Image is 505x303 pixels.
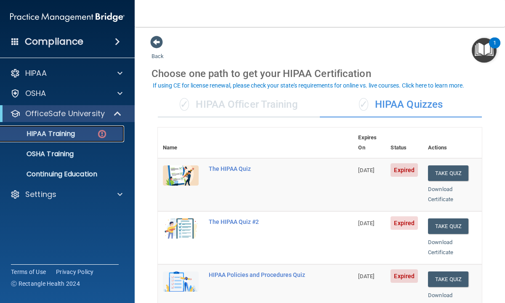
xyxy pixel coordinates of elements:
[209,218,311,225] div: The HIPAA Quiz #2
[180,98,189,111] span: ✓
[358,220,374,226] span: [DATE]
[151,61,488,86] div: Choose one path to get your HIPAA Certification
[10,109,122,119] a: OfficeSafe University
[353,128,385,158] th: Expires On
[97,129,107,139] img: danger-circle.6113f641.png
[359,98,368,111] span: ✓
[428,218,468,234] button: Take Quiz
[158,92,320,117] div: HIPAA Officer Training
[5,170,120,178] p: Continuing Education
[56,268,94,276] a: Privacy Policy
[25,109,105,119] p: OfficeSafe University
[358,273,374,279] span: [DATE]
[428,186,453,202] a: Download Certificate
[10,88,122,98] a: OSHA
[423,128,482,158] th: Actions
[25,88,46,98] p: OSHA
[11,268,46,276] a: Terms of Use
[5,130,75,138] p: HIPAA Training
[358,167,374,173] span: [DATE]
[151,43,164,59] a: Back
[151,81,465,90] button: If using CE for license renewal, please check your state's requirements for online vs. live cours...
[25,189,56,199] p: Settings
[5,150,74,158] p: OSHA Training
[320,92,482,117] div: HIPAA Quizzes
[25,36,83,48] h4: Compliance
[493,43,496,54] div: 1
[10,9,125,26] img: PMB logo
[158,128,204,158] th: Name
[25,68,47,78] p: HIPAA
[209,271,311,278] div: HIPAA Policies and Procedures Quiz
[428,165,468,181] button: Take Quiz
[153,82,464,88] div: If using CE for license renewal, please check your state's requirements for online vs. live cours...
[10,189,122,199] a: Settings
[391,216,418,230] span: Expired
[209,165,311,172] div: The HIPAA Quiz
[428,239,453,255] a: Download Certificate
[359,252,495,285] iframe: Drift Widget Chat Controller
[11,279,80,288] span: Ⓒ Rectangle Health 2024
[385,128,423,158] th: Status
[472,38,497,63] button: Open Resource Center, 1 new notification
[10,68,122,78] a: HIPAA
[391,163,418,177] span: Expired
